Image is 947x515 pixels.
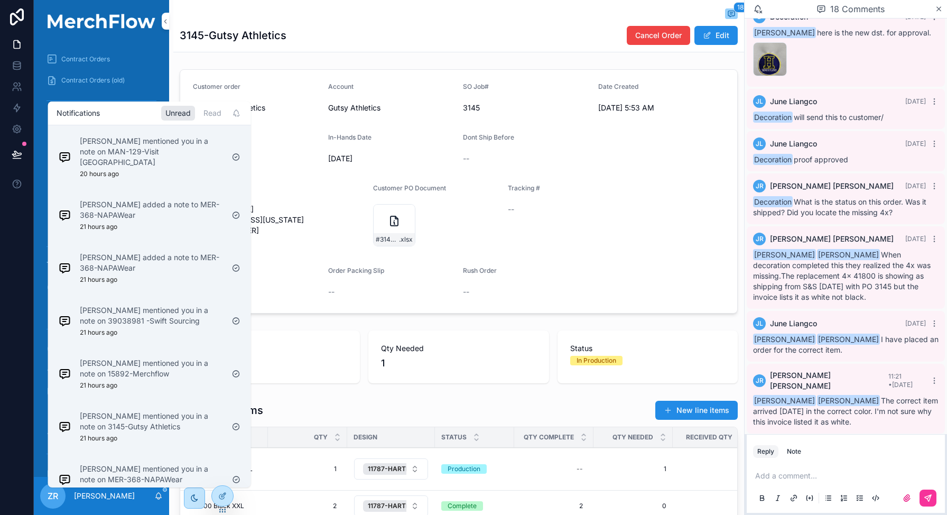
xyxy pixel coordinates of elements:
[80,223,117,231] p: 21 hours ago
[399,235,413,244] span: .xlsx
[40,153,163,172] a: Backorders
[381,356,536,371] span: 1
[59,473,71,486] img: Notification icon
[278,465,337,473] span: 1
[770,234,894,244] span: [PERSON_NAME] [PERSON_NAME]
[80,136,224,168] p: [PERSON_NAME] mentioned you in a note on MAN-129-Visit [GEOGRAPHIC_DATA]
[40,361,163,380] a: Add Design (Internal)
[521,498,587,514] a: 2
[40,339,163,358] a: Operation Dashboard
[753,154,793,165] span: Decoration
[600,502,666,510] a: 0
[525,502,583,510] span: 2
[61,76,125,85] span: Contract Orders (old)
[40,196,163,215] a: Production Orders
[756,319,763,328] span: JL
[40,14,163,29] img: App logo
[756,182,764,190] span: JR
[577,465,583,473] div: --
[274,498,341,514] a: 2
[328,287,335,297] span: --
[756,235,764,243] span: JR
[598,82,638,90] span: Date Created
[635,30,682,41] span: Cancel Order
[193,153,320,164] span: [DATE]
[753,395,816,406] span: [PERSON_NAME]
[463,287,469,297] span: --
[40,464,163,483] a: In-Progress
[734,2,747,13] span: 18
[524,433,574,442] span: QTY COMPLETE
[679,498,746,514] a: 2
[753,27,816,38] span: [PERSON_NAME]
[577,356,616,365] div: In Production
[328,153,455,164] span: [DATE]
[80,170,119,178] p: 20 hours ago
[787,447,801,456] div: Note
[48,490,58,502] span: ZR
[368,465,551,473] span: 11787-HARTLAND WRESTLING-Gutsy Athletics-Embroidery
[381,343,536,354] span: Qty Needed
[753,112,793,123] span: Decoration
[756,97,763,106] span: JL
[753,113,884,122] span: will send this to customer/
[180,28,286,43] h1: 3145-Gutsy Athletics
[817,395,880,406] span: [PERSON_NAME]
[753,445,778,458] button: Reply
[756,140,763,148] span: JL
[753,250,931,301] span: When decoration completed this they realized the 4x was missing.The replacement 4x 41800 is showi...
[783,445,805,458] button: Note
[570,343,725,354] span: Status
[59,420,71,433] img: Notification icon
[80,411,224,432] p: [PERSON_NAME] mentioned you in a note on 3145-Gutsy Athletics
[57,108,100,118] h1: Notifications
[80,358,224,379] p: [PERSON_NAME] mentioned you in a note on 15892-Merchflow
[521,461,587,477] a: --
[40,50,163,69] a: Contract Orders
[328,82,354,90] span: Account
[753,249,816,260] span: [PERSON_NAME]
[598,103,725,113] span: [DATE] 5:53 AM
[463,133,514,141] span: Dont Ship Before
[40,382,163,401] a: Operations
[905,235,926,243] span: [DATE]
[80,275,117,284] p: 21 hours ago
[905,97,926,105] span: [DATE]
[694,26,738,45] button: Edit
[193,82,240,90] span: Customer order
[363,463,566,475] button: Unselect 1986
[448,464,480,474] div: Production
[463,153,469,164] span: --
[34,42,169,477] div: scrollable content
[441,464,508,474] a: Production
[373,184,446,192] span: Customer PO Document
[40,403,163,422] a: Production Calendar
[448,501,477,511] div: Complete
[40,257,163,276] a: Receiving
[199,106,226,121] div: Read
[80,487,118,495] p: 22 hours ago
[192,356,347,371] span: 20
[441,501,508,511] a: Complete
[508,204,514,215] span: --
[753,197,926,217] span: What is the status on this order. Was it shipped? Did you locate the missing 4x?
[756,376,764,385] span: JR
[830,3,885,15] span: 18 Comments
[40,111,163,130] a: Deco Dashboard
[679,461,746,477] a: 1
[770,318,817,329] span: June Liangco
[508,184,540,192] span: Tracking #
[80,434,117,443] p: 21 hours ago
[40,424,163,443] a: Order Tracking
[59,151,71,163] img: Notification icon
[463,82,489,90] span: SO Job#
[354,458,429,480] a: Select Button
[770,139,817,149] span: June Liangco
[627,26,690,45] button: Cancel Order
[59,315,71,327] img: Notification icon
[80,305,224,326] p: [PERSON_NAME] mentioned you in a note on 39038981 -Swift Sourcing
[80,199,224,220] p: [PERSON_NAME] added a note to MER-368-NAPAWear
[817,249,880,260] span: [PERSON_NAME]
[725,8,738,21] button: 18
